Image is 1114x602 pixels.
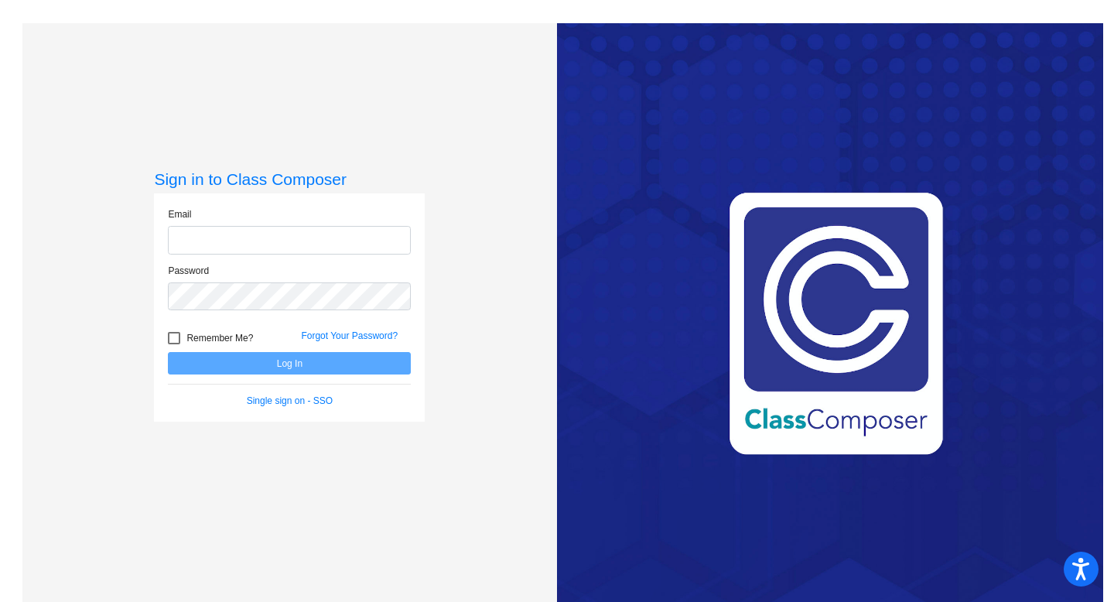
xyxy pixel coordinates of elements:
span: Remember Me? [186,329,253,347]
a: Forgot Your Password? [301,330,398,341]
button: Log In [168,352,411,375]
label: Password [168,264,209,278]
h3: Sign in to Class Composer [154,169,425,189]
label: Email [168,207,191,221]
a: Single sign on - SSO [247,395,333,406]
